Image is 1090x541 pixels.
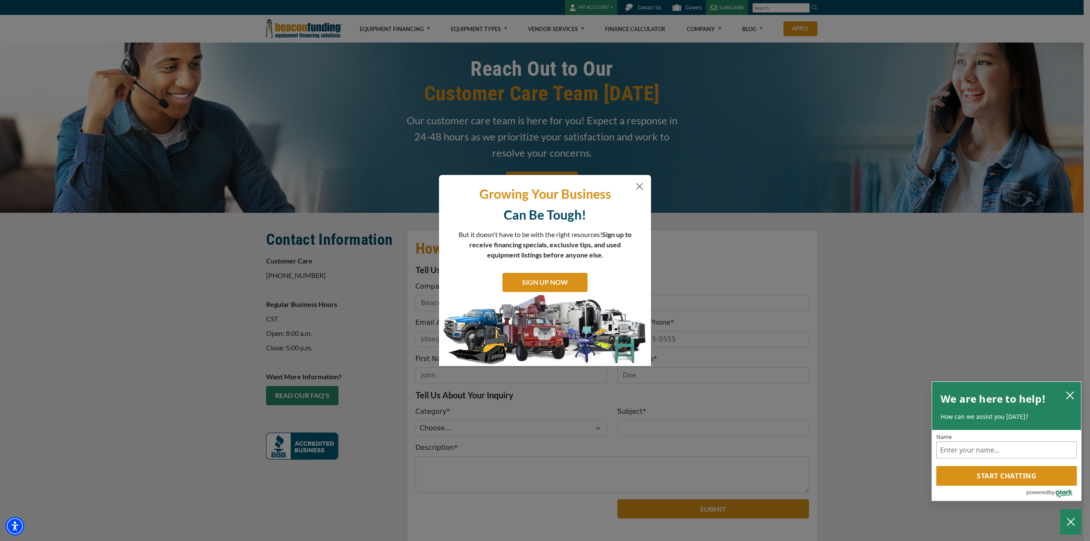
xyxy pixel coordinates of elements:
[1063,389,1077,401] button: close chatbox
[1026,487,1048,498] span: powered
[1049,487,1055,498] span: by
[634,181,645,192] button: Close
[936,441,1077,458] input: Name
[6,517,24,535] div: Accessibility Menu
[1026,486,1081,501] a: Powered by Olark
[458,229,632,260] p: But it doesn't have to be with the right resources!
[1060,509,1081,535] button: Close Chatbox
[936,434,1077,440] label: Name
[439,294,651,366] img: subscribe-modal.jpg
[445,186,645,202] p: Growing Your Business
[932,381,1081,501] div: olark chatbox
[502,273,588,292] a: SIGN UP NOW
[445,206,645,223] p: Can Be Tough!
[469,230,631,259] span: Sign up to receive financing specials, exclusive tips, and used equipment listings before anyone ...
[936,466,1077,486] button: Start chatting
[941,390,1046,407] h2: We are here to help!
[941,412,1073,421] p: How can we assist you [DATE]?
